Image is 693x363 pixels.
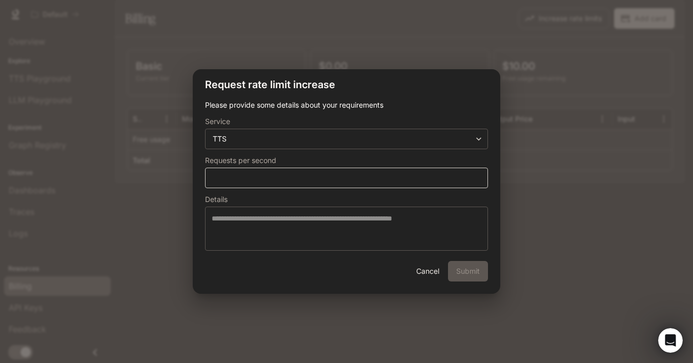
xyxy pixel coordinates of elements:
p: Details [205,196,228,203]
p: Please provide some details about your requirements [205,100,488,110]
p: Service [205,118,230,125]
button: Cancel [411,261,444,281]
h2: Request rate limit increase [193,69,500,100]
iframe: Intercom live chat [658,328,683,353]
div: TTS [206,134,487,144]
p: Requests per second [205,157,276,164]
